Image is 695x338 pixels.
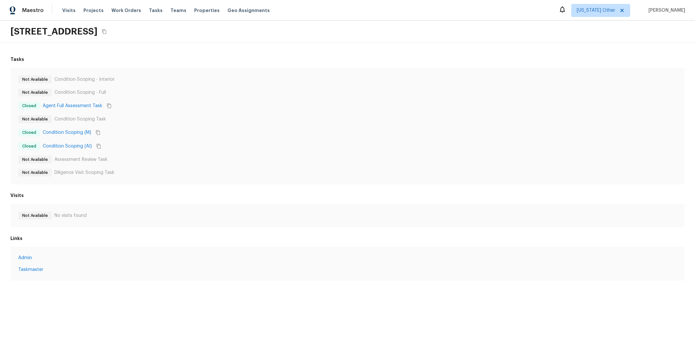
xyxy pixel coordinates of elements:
[43,103,102,109] a: Agent Full Assessment Task
[10,192,685,199] h6: Visits
[20,212,51,219] span: Not Available
[20,143,39,149] span: Closed
[105,102,113,110] button: Copy Task ID
[10,26,97,37] h2: [STREET_ADDRESS]
[54,212,87,219] p: No visits found
[149,8,163,13] span: Tasks
[43,143,92,149] a: Condition Scoping (AI)
[577,7,615,14] span: [US_STATE] Other
[100,27,109,36] button: Copy Address
[43,129,91,136] a: Condition Scoping (M)
[20,103,39,109] span: Closed
[22,7,44,14] span: Maestro
[54,89,106,96] p: Condition Scoping - Full
[54,76,115,83] p: Condition Scoping - Interior
[83,7,104,14] span: Projects
[20,169,51,176] span: Not Available
[94,128,102,137] button: Copy Task ID
[170,7,186,14] span: Teams
[111,7,141,14] span: Work Orders
[10,235,685,242] h6: Links
[227,7,270,14] span: Geo Assignments
[20,116,51,122] span: Not Available
[54,116,106,122] p: Condition Scoping Task
[20,76,51,83] span: Not Available
[18,255,677,261] a: Admin
[194,7,220,14] span: Properties
[54,156,108,163] p: Assessment Review Task
[20,89,51,96] span: Not Available
[54,169,114,176] p: Diligence Visit Scoping Task
[20,156,51,163] span: Not Available
[646,7,685,14] span: [PERSON_NAME]
[62,7,76,14] span: Visits
[20,129,39,136] span: Closed
[18,266,677,273] a: Taskmaster
[94,142,103,150] button: Copy Task ID
[10,56,685,63] h6: Tasks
